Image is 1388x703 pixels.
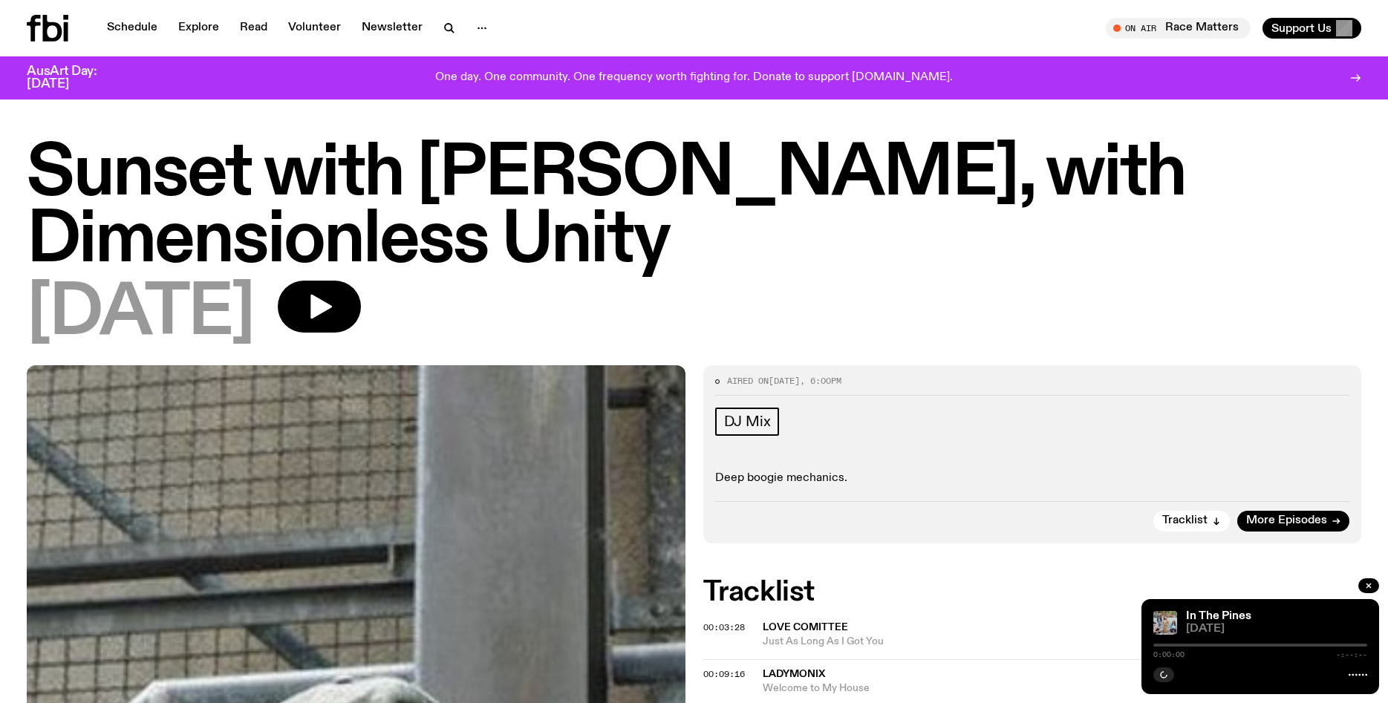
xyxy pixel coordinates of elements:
[800,375,841,387] span: , 6:00pm
[1271,22,1332,35] span: Support Us
[769,375,800,387] span: [DATE]
[703,668,745,680] span: 00:09:16
[1106,18,1251,39] button: On AirRace Matters
[763,622,848,632] span: Love Comittee
[715,471,1350,485] p: Deep boogie mechanics.
[435,71,953,85] p: One day. One community. One frequency worth fighting for. Donate to support [DOMAIN_NAME].
[279,18,350,39] a: Volunteer
[1246,515,1327,526] span: More Episodes
[763,669,825,679] span: LADYMONIX
[724,413,771,430] span: DJ Mix
[98,18,166,39] a: Schedule
[703,624,745,632] button: 00:03:28
[763,681,1362,696] span: Welcome to My House
[1162,515,1208,526] span: Tracklist
[27,141,1361,275] h1: Sunset with [PERSON_NAME], with Dimensionless Unity
[27,65,122,91] h3: AusArt Day: [DATE]
[1153,511,1230,532] button: Tracklist
[703,621,745,633] span: 00:03:28
[727,375,769,387] span: Aired on
[1186,610,1251,622] a: In The Pines
[1262,18,1361,39] button: Support Us
[703,670,745,679] button: 00:09:16
[353,18,431,39] a: Newsletter
[27,281,254,347] span: [DATE]
[1237,511,1349,532] a: More Episodes
[763,635,1362,649] span: Just As Long As I Got You
[1186,624,1367,635] span: [DATE]
[231,18,276,39] a: Read
[1336,651,1367,658] span: -:--:--
[1153,651,1185,658] span: 0:00:00
[169,18,228,39] a: Explore
[703,579,1362,606] h2: Tracklist
[715,408,780,436] a: DJ Mix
